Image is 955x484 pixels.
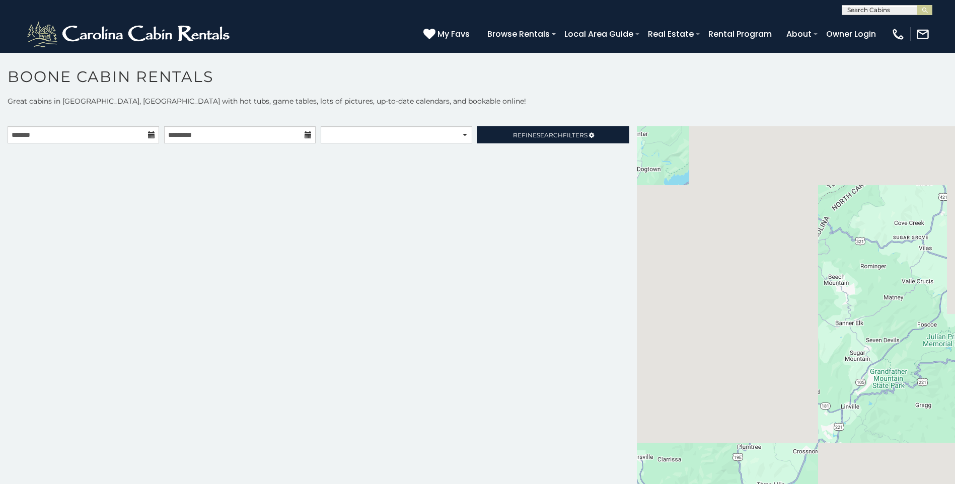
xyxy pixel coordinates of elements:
a: Local Area Guide [559,25,638,43]
a: Owner Login [821,25,881,43]
img: mail-regular-white.png [916,27,930,41]
a: Browse Rentals [482,25,555,43]
a: About [781,25,817,43]
span: Search [537,131,563,139]
a: RefineSearchFilters [477,126,629,143]
a: My Favs [423,28,472,41]
span: Refine Filters [513,131,587,139]
span: My Favs [437,28,470,40]
a: Rental Program [703,25,777,43]
a: Real Estate [643,25,699,43]
img: phone-regular-white.png [891,27,905,41]
img: White-1-2.png [25,19,234,49]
